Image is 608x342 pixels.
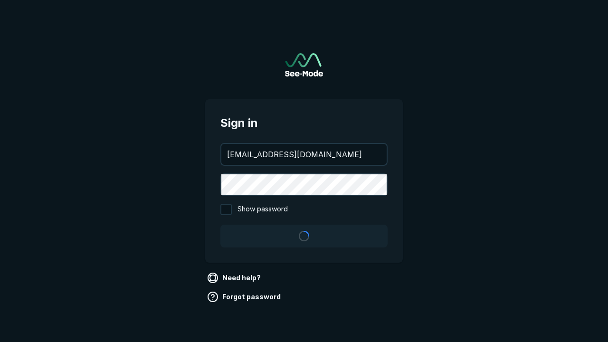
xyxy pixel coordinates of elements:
a: Forgot password [205,289,285,304]
input: your@email.com [221,144,387,165]
span: Sign in [220,114,388,132]
span: Show password [237,204,288,215]
a: Need help? [205,270,265,285]
img: See-Mode Logo [285,53,323,76]
a: Go to sign in [285,53,323,76]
